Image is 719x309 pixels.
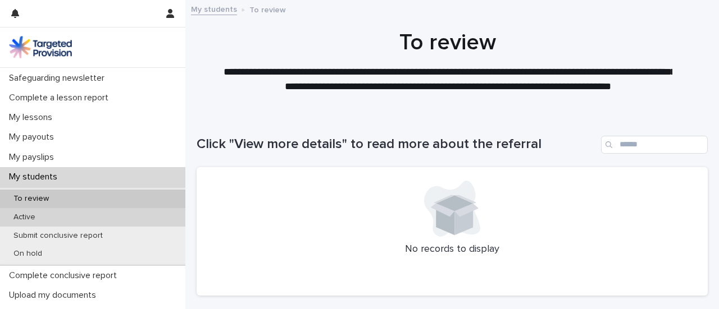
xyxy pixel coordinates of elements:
[249,3,286,15] p: To review
[197,136,597,153] h1: Click "View more details" to read more about the referral
[4,290,105,301] p: Upload my documents
[4,152,63,163] p: My payslips
[4,213,44,222] p: Active
[601,136,708,154] input: Search
[210,243,694,256] p: No records to display
[4,73,113,84] p: Safeguarding newsletter
[4,231,112,241] p: Submit conclusive report
[4,270,126,281] p: Complete conclusive report
[4,132,63,142] p: My payouts
[4,249,51,259] p: On hold
[4,93,117,103] p: Complete a lesson report
[4,194,58,204] p: To review
[9,36,72,58] img: M5nRWzHhSzIhMunXDL62
[4,112,61,123] p: My lessons
[191,2,237,15] a: My students
[197,29,699,56] h1: To review
[4,172,66,182] p: My students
